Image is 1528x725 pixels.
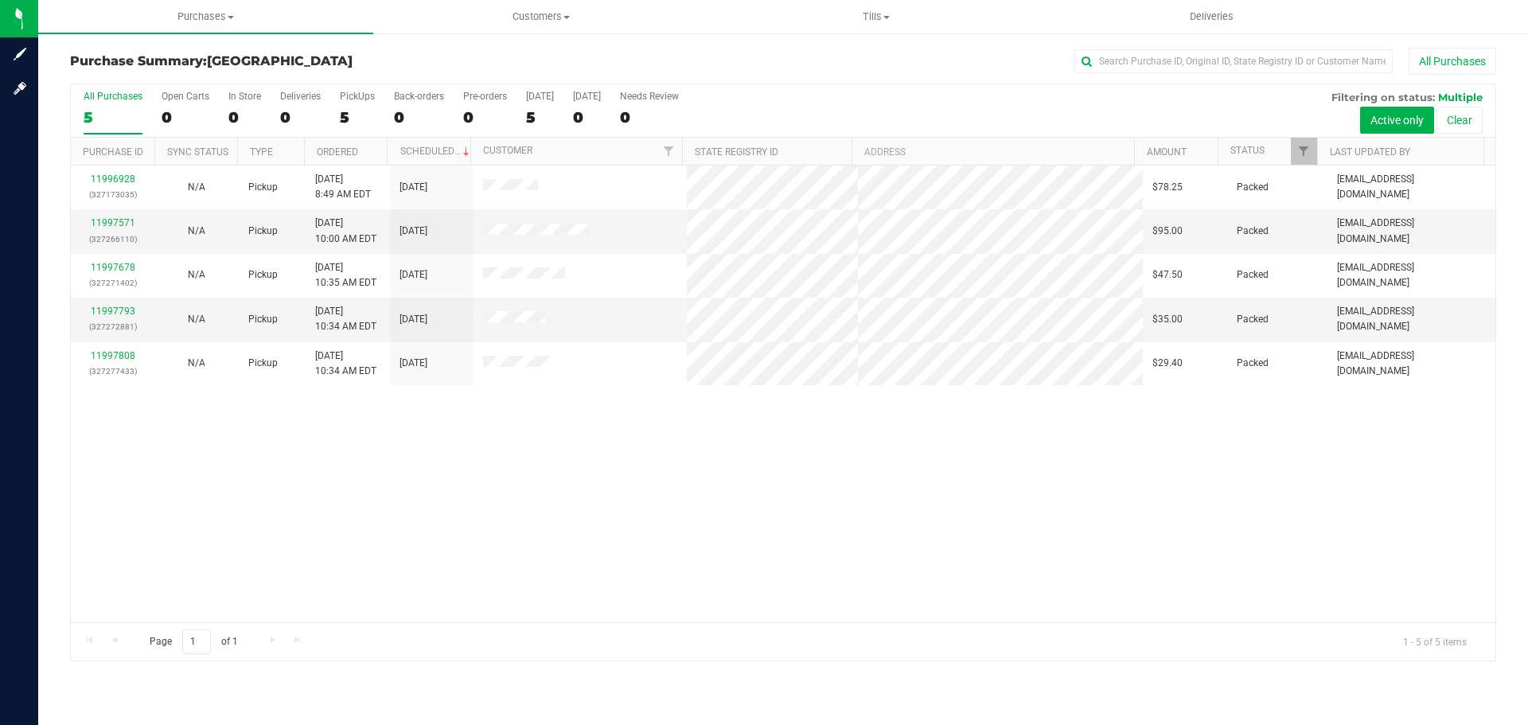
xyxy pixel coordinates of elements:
inline-svg: Log in [12,80,28,96]
a: Type [250,146,273,158]
div: 5 [84,108,142,127]
span: [DATE] [400,180,427,195]
span: 1 - 5 of 5 items [1390,630,1479,653]
div: 0 [620,108,679,127]
div: 0 [228,108,261,127]
span: Purchases [38,10,373,24]
a: 11997793 [91,306,135,317]
div: 0 [573,108,601,127]
button: Active only [1360,107,1434,134]
a: Purchase ID [83,146,143,158]
p: (327277433) [80,364,145,379]
a: 11997678 [91,262,135,273]
a: Filter [1291,138,1317,165]
span: Packed [1237,267,1269,283]
span: $35.00 [1152,312,1183,327]
span: $95.00 [1152,224,1183,239]
div: 5 [526,108,554,127]
div: [DATE] [526,91,554,102]
span: [DATE] [400,224,427,239]
span: [EMAIL_ADDRESS][DOMAIN_NAME] [1337,172,1486,202]
a: Last Updated By [1330,146,1410,158]
p: (327173035) [80,187,145,202]
span: $47.50 [1152,267,1183,283]
span: [EMAIL_ADDRESS][DOMAIN_NAME] [1337,349,1486,379]
span: Packed [1237,312,1269,327]
span: Packed [1237,356,1269,371]
div: All Purchases [84,91,142,102]
span: Filtering on status: [1331,91,1435,103]
div: Deliveries [280,91,321,102]
div: Pre-orders [463,91,507,102]
span: [DATE] [400,356,427,371]
div: [DATE] [573,91,601,102]
div: 5 [340,108,375,127]
a: Filter [656,138,682,165]
span: Not Applicable [188,314,205,325]
a: State Registry ID [695,146,778,158]
a: Ordered [317,146,358,158]
span: Packed [1237,224,1269,239]
a: Customer [483,145,532,156]
span: Multiple [1438,91,1483,103]
a: 11997571 [91,217,135,228]
span: Customers [374,10,707,24]
span: Not Applicable [188,181,205,193]
span: Not Applicable [188,225,205,236]
span: Not Applicable [188,357,205,368]
button: All Purchases [1409,48,1496,75]
a: Sync Status [167,146,228,158]
div: PickUps [340,91,375,102]
a: Amount [1147,146,1187,158]
p: (327266110) [80,232,145,247]
div: 0 [280,108,321,127]
span: Deliveries [1168,10,1255,24]
div: In Store [228,91,261,102]
span: [DATE] 10:35 AM EDT [315,260,376,290]
span: $78.25 [1152,180,1183,195]
div: Needs Review [620,91,679,102]
button: N/A [188,312,205,327]
span: [DATE] 10:00 AM EDT [315,216,376,246]
span: $29.40 [1152,356,1183,371]
span: [EMAIL_ADDRESS][DOMAIN_NAME] [1337,216,1486,246]
th: Address [852,138,1134,166]
span: [DATE] [400,267,427,283]
span: [DATE] [400,312,427,327]
span: Pickup [248,356,278,371]
div: Open Carts [162,91,209,102]
span: Pickup [248,180,278,195]
input: Search Purchase ID, Original ID, State Registry ID or Customer Name... [1074,49,1393,73]
span: [DATE] 10:34 AM EDT [315,304,376,334]
button: N/A [188,356,205,371]
p: (327271402) [80,275,145,290]
p: (327272881) [80,319,145,334]
span: [DATE] 10:34 AM EDT [315,349,376,379]
button: N/A [188,180,205,195]
inline-svg: Sign up [12,46,28,62]
a: 11997808 [91,350,135,361]
span: Packed [1237,180,1269,195]
button: N/A [188,267,205,283]
h3: Purchase Summary: [70,54,545,68]
span: [DATE] 8:49 AM EDT [315,172,371,202]
span: Page of 1 [136,630,251,654]
div: 0 [162,108,209,127]
a: Scheduled [400,146,473,157]
span: [EMAIL_ADDRESS][DOMAIN_NAME] [1337,304,1486,334]
span: Pickup [248,312,278,327]
span: [EMAIL_ADDRESS][DOMAIN_NAME] [1337,260,1486,290]
div: Back-orders [394,91,444,102]
span: [GEOGRAPHIC_DATA] [207,53,353,68]
div: 0 [394,108,444,127]
span: Not Applicable [188,269,205,280]
button: N/A [188,224,205,239]
button: Clear [1436,107,1483,134]
input: 1 [182,630,211,654]
span: Pickup [248,267,278,283]
a: 11996928 [91,173,135,185]
span: Pickup [248,224,278,239]
a: Status [1230,145,1265,156]
span: Tills [709,10,1043,24]
div: 0 [463,108,507,127]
